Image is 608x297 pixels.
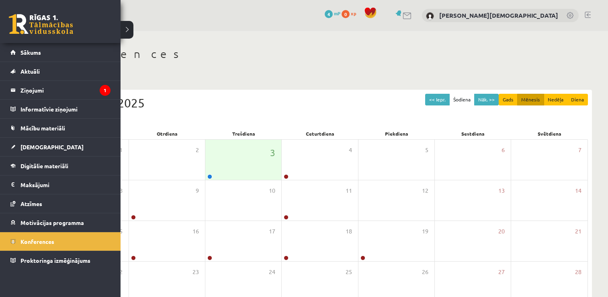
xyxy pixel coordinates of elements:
a: Rīgas 1. Tālmācības vidusskola [9,14,73,34]
span: 20 [498,227,505,236]
legend: Maksājumi [20,175,111,194]
a: [DEMOGRAPHIC_DATA] [10,138,111,156]
div: Otrdiena [129,128,205,139]
a: 4 mP [325,10,340,16]
button: Mēnesis [517,94,544,105]
button: Nedēļa [544,94,567,105]
legend: Ziņojumi [20,81,111,99]
span: 10 [269,186,275,195]
span: Mācību materiāli [20,124,65,132]
span: 27 [498,268,505,276]
a: Atzīmes [10,194,111,213]
div: Piekdiena [358,128,435,139]
button: Gads [499,94,518,105]
span: 0 [342,10,350,18]
span: Atzīmes [20,200,42,207]
a: Informatīvie ziņojumi [10,100,111,118]
span: [DEMOGRAPHIC_DATA] [20,143,84,151]
a: [PERSON_NAME][DEMOGRAPHIC_DATA] [439,11,558,19]
span: Aktuāli [20,68,40,75]
span: 9 [196,186,199,195]
span: 13 [498,186,505,195]
a: Mācību materiāli [10,119,111,137]
div: Ceturtdiena [282,128,358,139]
legend: Informatīvie ziņojumi [20,100,111,118]
span: 17 [269,227,275,236]
span: 6 [502,146,505,155]
span: 16 [192,227,199,236]
img: Signija Jermacāne [426,12,434,20]
i: 1 [100,85,111,96]
span: mP [334,10,340,16]
div: Septembris 2025 [52,94,588,112]
span: 4 [325,10,333,18]
button: << Iepr. [425,94,450,105]
h1: Konferences [48,47,592,61]
span: 7 [578,146,581,155]
button: Diena [567,94,588,105]
span: 2 [196,146,199,155]
span: 28 [575,268,581,276]
span: 21 [575,227,581,236]
span: 23 [192,268,199,276]
span: 5 [425,146,428,155]
a: Sākums [10,43,111,62]
span: 26 [422,268,428,276]
button: Nāk. >> [474,94,499,105]
span: 18 [346,227,352,236]
a: Ziņojumi1 [10,81,111,99]
button: Šodiena [449,94,475,105]
span: xp [351,10,356,16]
a: 0 xp [342,10,360,16]
span: 4 [349,146,352,155]
span: Motivācijas programma [20,219,84,226]
span: Proktoringa izmēģinājums [20,257,90,264]
span: Digitālie materiāli [20,162,68,169]
span: Konferences [20,238,54,245]
a: Proktoringa izmēģinājums [10,251,111,270]
a: Aktuāli [10,62,111,80]
span: 19 [422,227,428,236]
span: 1 [119,146,123,155]
div: Svētdiena [512,128,588,139]
span: Sākums [20,49,41,56]
div: Trešdiena [205,128,282,139]
span: 25 [346,268,352,276]
a: Digitālie materiāli [10,157,111,175]
span: 3 [270,146,275,159]
span: 12 [422,186,428,195]
a: Konferences [10,232,111,251]
a: Maksājumi [10,175,111,194]
span: 8 [119,186,123,195]
span: 11 [346,186,352,195]
div: Sestdiena [435,128,511,139]
span: 24 [269,268,275,276]
a: Motivācijas programma [10,213,111,232]
span: 14 [575,186,581,195]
